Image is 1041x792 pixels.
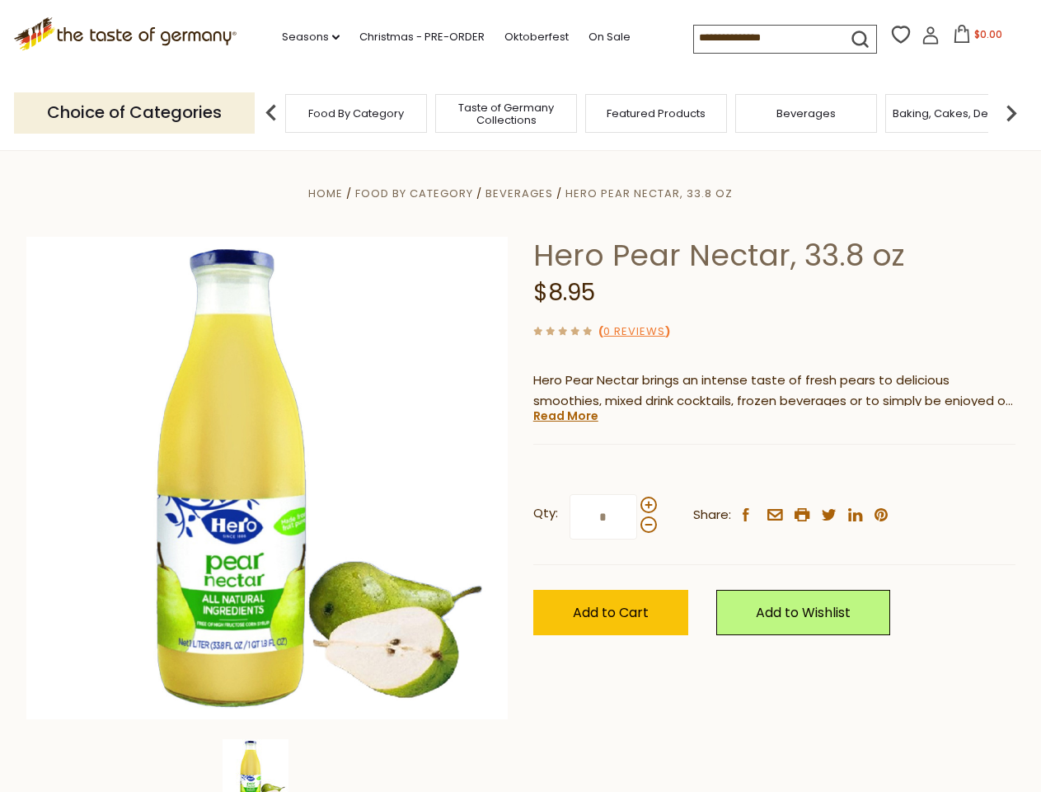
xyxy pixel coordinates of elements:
[570,494,637,540] input: Qty:
[14,92,255,133] p: Choice of Categories
[974,27,1002,41] span: $0.00
[255,97,288,130] img: previous arrow
[607,107,706,120] a: Featured Products
[588,28,631,46] a: On Sale
[943,25,1013,49] button: $0.00
[533,276,595,309] span: $8.95
[26,237,509,719] img: Hero Pear Nectar, 33.8 oz
[504,28,569,46] a: Oktoberfest
[440,101,572,126] a: Taste of Germany Collections
[533,408,598,424] a: Read More
[573,603,649,622] span: Add to Cart
[533,590,688,635] button: Add to Cart
[598,323,670,339] span: ( )
[308,186,343,201] a: Home
[565,186,733,201] a: Hero Pear Nectar, 33.8 oz
[603,323,665,341] a: 0 Reviews
[533,370,1015,412] p: Hero Pear Nectar brings an intense taste of fresh pears to delicious smoothies, mixed drink cockt...
[776,107,836,120] a: Beverages
[485,186,553,201] a: Beverages
[355,186,473,201] a: Food By Category
[359,28,485,46] a: Christmas - PRE-ORDER
[995,97,1028,130] img: next arrow
[693,505,731,526] span: Share:
[716,590,890,635] a: Add to Wishlist
[533,503,558,524] strong: Qty:
[308,107,404,120] a: Food By Category
[893,107,1020,120] a: Baking, Cakes, Desserts
[282,28,340,46] a: Seasons
[533,237,1015,274] h1: Hero Pear Nectar, 33.8 oz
